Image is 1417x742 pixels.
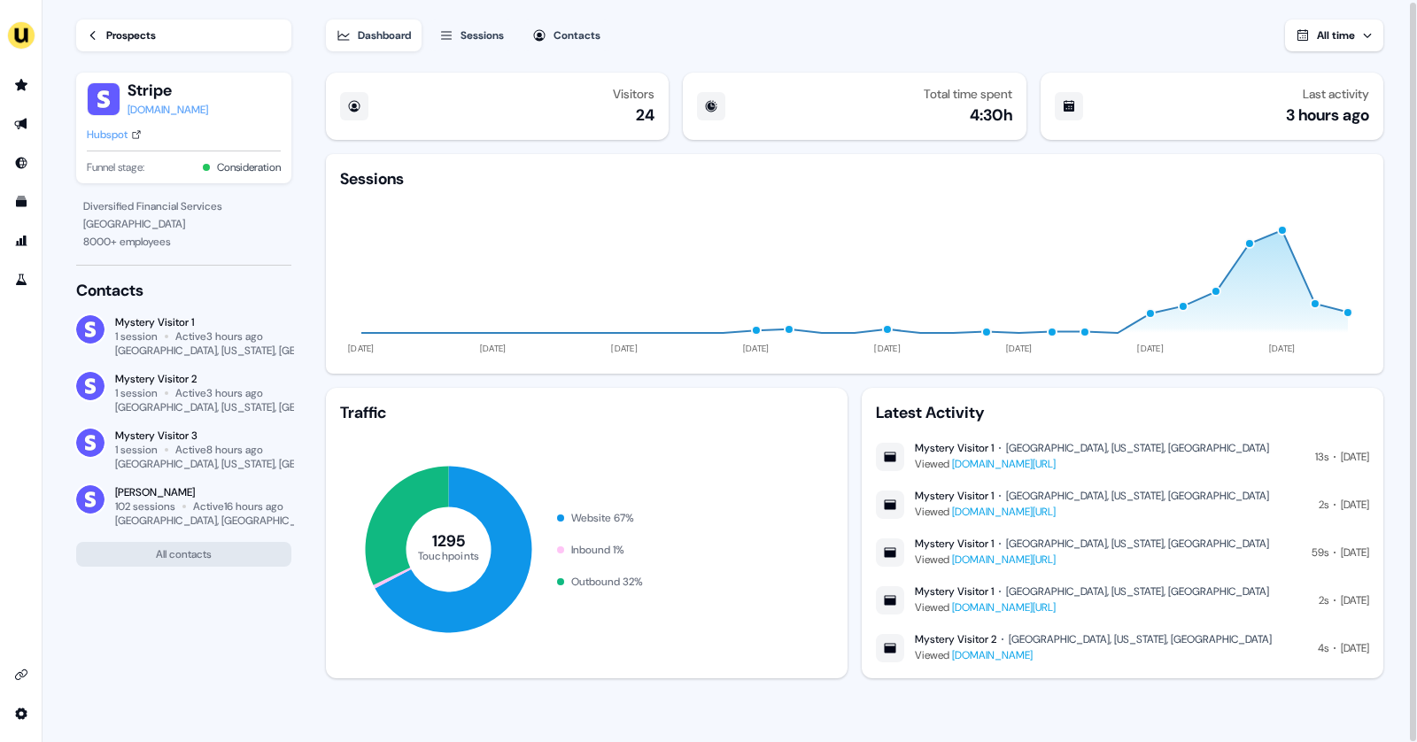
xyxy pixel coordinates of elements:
div: Traffic [340,402,833,423]
div: Mystery Visitor 3 [115,429,291,443]
a: Hubspot [87,126,142,143]
div: Inbound 1 % [571,541,624,559]
div: 59s [1312,544,1328,561]
div: Active 8 hours ago [175,443,263,457]
a: Go to experiments [7,266,35,294]
div: 1 session [115,386,158,400]
div: [GEOGRAPHIC_DATA], [US_STATE], [GEOGRAPHIC_DATA] [1006,584,1269,599]
tspan: [DATE] [743,343,770,354]
span: Funnel stage: [87,158,144,176]
div: Latest Activity [876,402,1369,423]
div: Prospects [106,27,156,44]
div: [GEOGRAPHIC_DATA], [US_STATE], [GEOGRAPHIC_DATA] [1006,537,1269,551]
div: Sessions [461,27,504,44]
a: [DOMAIN_NAME][URL] [952,457,1056,471]
div: Total time spent [924,87,1012,101]
div: Last activity [1303,87,1369,101]
div: Active 3 hours ago [175,386,263,400]
button: All time [1285,19,1383,51]
div: 4:30h [970,104,1012,126]
div: Mystery Visitor 1 [915,584,994,599]
div: [DATE] [1341,591,1369,609]
div: 13s [1315,448,1328,466]
button: Sessions [429,19,515,51]
div: [DATE] [1341,496,1369,514]
a: Go to integrations [7,661,35,689]
tspan: [DATE] [480,343,507,354]
tspan: [DATE] [348,343,375,354]
a: Go to prospects [7,71,35,99]
tspan: [DATE] [1137,343,1164,354]
div: [GEOGRAPHIC_DATA], [US_STATE], [GEOGRAPHIC_DATA] [115,400,381,414]
div: Viewed [915,599,1269,616]
div: Active 16 hours ago [193,499,283,514]
div: 8000 + employees [83,233,284,251]
div: Dashboard [358,27,411,44]
div: Sessions [340,168,404,189]
div: [DATE] [1341,639,1369,657]
div: Viewed [915,551,1269,568]
div: Contacts [554,27,600,44]
div: Diversified Financial Services [83,197,284,215]
a: Prospects [76,19,291,51]
div: Active 3 hours ago [175,329,263,344]
div: Viewed [915,503,1269,521]
div: [GEOGRAPHIC_DATA], [US_STATE], [GEOGRAPHIC_DATA] [1009,632,1272,646]
div: [DATE] [1341,544,1369,561]
a: [DOMAIN_NAME][URL] [952,553,1056,567]
a: [DOMAIN_NAME][URL] [952,600,1056,614]
tspan: [DATE] [1269,343,1296,354]
div: Outbound 32 % [571,573,643,591]
a: Go to attribution [7,227,35,255]
div: [GEOGRAPHIC_DATA], [US_STATE], [GEOGRAPHIC_DATA] [1006,441,1269,455]
div: 2s [1319,496,1328,514]
div: Visitors [613,87,654,101]
div: 1 session [115,329,158,344]
button: All contacts [76,542,291,567]
div: Mystery Visitor 2 [115,372,291,386]
button: Contacts [522,19,611,51]
tspan: 1295 [432,530,466,552]
div: [GEOGRAPHIC_DATA], [US_STATE], [GEOGRAPHIC_DATA] [115,344,381,358]
a: [DOMAIN_NAME] [952,648,1033,662]
div: Mystery Visitor 2 [915,632,996,646]
div: [GEOGRAPHIC_DATA], [US_STATE], [GEOGRAPHIC_DATA] [1006,489,1269,503]
div: 4s [1318,639,1328,657]
button: Consideration [217,158,281,176]
div: Hubspot [87,126,128,143]
div: 24 [636,104,654,126]
div: Mystery Visitor 1 [915,441,994,455]
div: 1 session [115,443,158,457]
div: Viewed [915,646,1272,664]
div: Viewed [915,455,1269,473]
a: [DOMAIN_NAME] [128,101,208,119]
div: [GEOGRAPHIC_DATA] [83,215,284,233]
div: Mystery Visitor 1 [915,489,994,503]
div: Mystery Visitor 1 [915,537,994,551]
button: Stripe [128,80,208,101]
a: Go to outbound experience [7,110,35,138]
span: All time [1317,28,1355,43]
a: Go to Inbound [7,149,35,177]
div: [DATE] [1341,448,1369,466]
tspan: [DATE] [874,343,901,354]
tspan: [DATE] [611,343,638,354]
div: [PERSON_NAME] [115,485,291,499]
div: Mystery Visitor 1 [115,315,291,329]
div: 3 hours ago [1286,104,1369,126]
div: [GEOGRAPHIC_DATA], [US_STATE], [GEOGRAPHIC_DATA] [115,457,381,471]
div: [GEOGRAPHIC_DATA], [GEOGRAPHIC_DATA] [115,514,323,528]
div: 2s [1319,591,1328,609]
div: Website 67 % [571,509,634,527]
div: 102 sessions [115,499,175,514]
button: Dashboard [326,19,422,51]
tspan: Touchpoints [418,548,480,562]
tspan: [DATE] [1006,343,1033,354]
a: [DOMAIN_NAME][URL] [952,505,1056,519]
div: Contacts [76,280,291,301]
a: Go to templates [7,188,35,216]
a: Go to integrations [7,699,35,728]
